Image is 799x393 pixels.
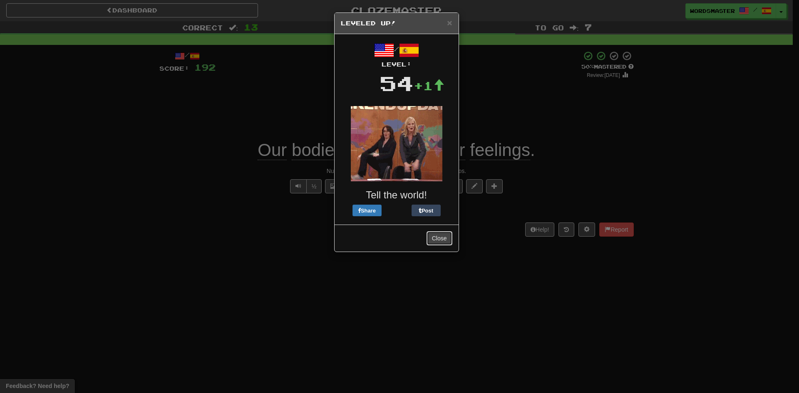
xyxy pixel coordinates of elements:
button: Share [352,205,382,216]
div: Level: [341,60,452,69]
div: 54 [380,69,414,98]
button: Close [427,231,452,245]
h3: Tell the world! [341,190,452,200]
div: +1 [414,77,444,94]
button: Close [447,18,452,27]
img: tina-fey-e26f0ac03c4892f6ddeb7d1003ac1ab6e81ce7d97c2ff70d0ee9401e69e3face.gif [351,106,442,181]
h5: Leveled Up! [341,19,452,27]
div: / [341,40,452,69]
iframe: X Post Button [382,205,412,216]
button: Post [412,205,441,216]
span: × [447,18,452,27]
